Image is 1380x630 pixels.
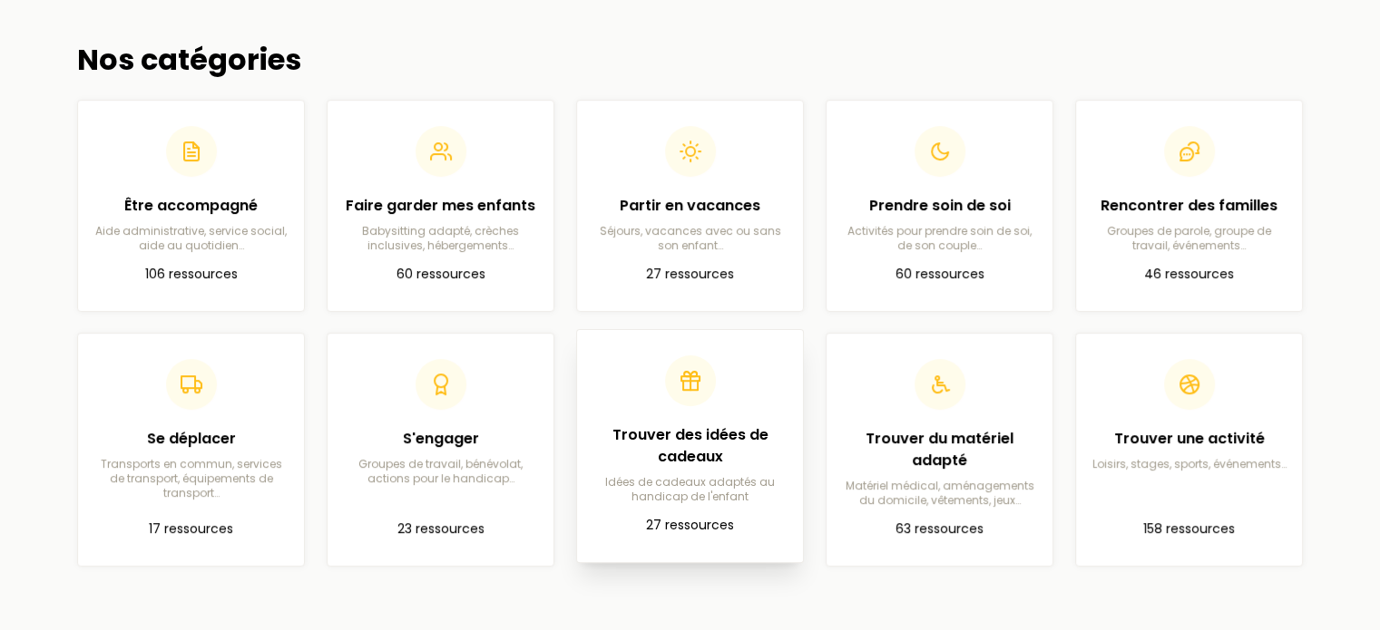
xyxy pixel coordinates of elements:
p: 17 ressources [93,519,289,540]
p: Groupes de parole, groupe de travail, événements… [1091,224,1287,253]
h2: Trouver du matériel adapté [841,428,1038,471]
p: Groupes de travail, bénévolat, actions pour le handicap… [342,457,539,486]
p: Aide administrative, service social, aide au quotidien… [93,224,289,253]
h2: S'engager [342,428,539,450]
p: 60 ressources [841,264,1038,286]
p: 60 ressources [342,264,539,286]
h2: Rencontrer des familles [1091,195,1287,217]
p: 63 ressources [841,519,1038,540]
p: 158 ressources [1091,519,1287,540]
h2: Partir en vacances [592,195,788,217]
a: Se déplacerTransports en commun, services de transport, équipements de transport…17 ressources [77,333,305,567]
p: 46 ressources [1091,264,1287,286]
p: Idées de cadeaux adaptés au handicap de l'enfant [592,475,788,504]
a: Être accompagnéAide administrative, service social, aide au quotidien…106 ressources [77,100,305,312]
h2: Être accompagné [93,195,289,217]
p: Activités pour prendre soin de soi, de son couple… [841,224,1038,253]
p: Séjours, vacances avec ou sans son enfant… [592,224,788,253]
p: Matériel médical, aménagements du domicile, vêtements, jeux… [841,479,1038,508]
a: Rencontrer des famillesGroupes de parole, groupe de travail, événements…46 ressources [1075,100,1303,312]
a: S'engagerGroupes de travail, bénévolat, actions pour le handicap…23 ressources [327,333,554,567]
h2: Trouver une activité [1091,428,1287,450]
p: 106 ressources [93,264,289,286]
p: Transports en commun, services de transport, équipements de transport… [93,457,289,500]
h2: Faire garder mes enfants [342,195,539,217]
a: Trouver du matériel adaptéMatériel médical, aménagements du domicile, vêtements, jeux…63 ressources [826,333,1053,567]
p: Babysitting adapté, crèches inclusives, hébergements… [342,224,539,253]
h2: Nos catégories [77,43,1304,77]
a: Partir en vacancesSéjours, vacances avec ou sans son enfant…27 ressources [576,100,804,312]
a: Faire garder mes enfantsBabysitting adapté, crèches inclusives, hébergements…60 ressources [327,100,554,312]
p: 27 ressources [592,264,788,286]
a: Trouver des idées de cadeauxIdées de cadeaux adaptés au handicap de l'enfant27 ressources [576,329,804,563]
a: Prendre soin de soiActivités pour prendre soin de soi, de son couple…60 ressources [826,100,1053,312]
p: Loisirs, stages, sports, événements… [1091,457,1287,471]
h2: Se déplacer [93,428,289,450]
a: Trouver une activitéLoisirs, stages, sports, événements…158 ressources [1075,333,1303,567]
p: 27 ressources [592,515,788,537]
h2: Trouver des idées de cadeaux [592,424,788,468]
p: 23 ressources [342,519,539,540]
h2: Prendre soin de soi [841,195,1038,217]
